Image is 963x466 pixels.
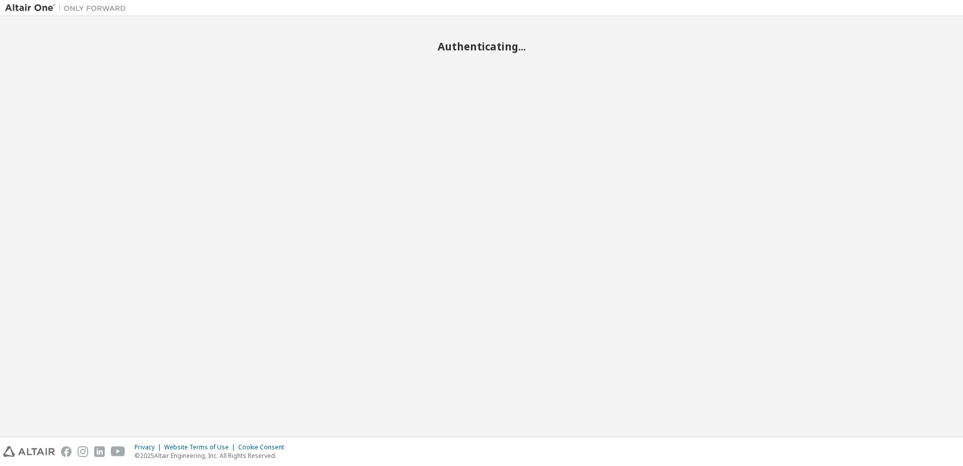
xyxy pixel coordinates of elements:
[61,446,72,457] img: facebook.svg
[3,446,55,457] img: altair_logo.svg
[94,446,105,457] img: linkedin.svg
[164,443,238,451] div: Website Terms of Use
[78,446,88,457] img: instagram.svg
[5,3,131,13] img: Altair One
[238,443,290,451] div: Cookie Consent
[134,451,290,460] p: © 2025 Altair Engineering, Inc. All Rights Reserved.
[111,446,125,457] img: youtube.svg
[134,443,164,451] div: Privacy
[5,40,958,53] h2: Authenticating...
